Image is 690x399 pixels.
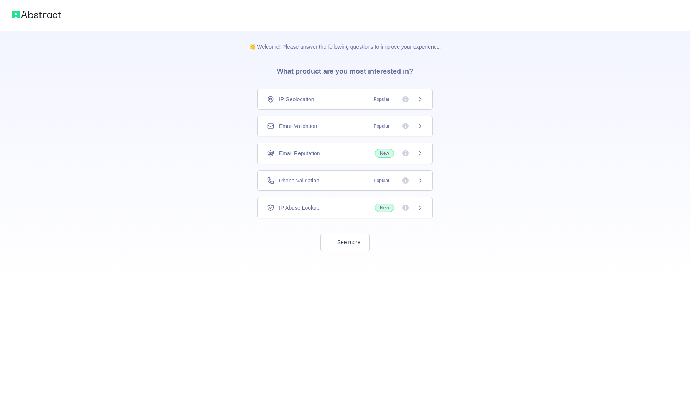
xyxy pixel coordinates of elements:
[279,95,314,103] span: IP Geolocation
[320,234,370,251] button: See more
[375,204,394,212] span: New
[279,149,320,157] span: Email Reputation
[237,31,453,51] p: 👋 Welcome! Please answer the following questions to improve your experience.
[264,51,426,89] h3: What product are you most interested in?
[375,149,394,158] span: New
[369,95,394,103] span: Popular
[369,122,394,130] span: Popular
[279,177,319,184] span: Phone Validation
[369,177,394,184] span: Popular
[279,204,320,212] span: IP Abuse Lookup
[279,122,317,130] span: Email Validation
[12,9,61,20] img: Abstract logo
